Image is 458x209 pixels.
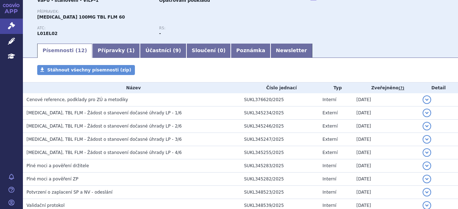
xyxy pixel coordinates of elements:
[26,137,182,142] span: CALQUENCE, TBL FLM - Žádost o stanovení dočasné úhrady LP - 3/6
[353,106,419,120] td: [DATE]
[26,176,78,181] span: Plné moci a pověření ZP
[319,83,353,93] th: Typ
[26,163,89,168] span: Plné moci a pověření držitele
[129,48,132,53] span: 1
[353,120,419,133] td: [DATE]
[353,186,419,199] td: [DATE]
[353,133,419,146] td: [DATE]
[26,110,182,115] span: CALQUENCE, TBL FLM - Žádost o stanovení dočasné úhrady LP - 1/6
[322,150,337,155] span: Externí
[240,83,319,93] th: Číslo jednací
[399,86,404,91] abbr: (?)
[23,83,240,93] th: Název
[240,159,319,173] td: SUKL345283/2025
[220,48,223,53] span: 0
[240,146,319,159] td: SUKL345255/2025
[47,68,131,73] span: Stáhnout všechny písemnosti (zip)
[231,44,271,58] a: Poznámka
[26,190,112,195] span: Potvrzení o zaplacení SP a NV - odeslání
[322,203,336,208] span: Interní
[26,150,182,155] span: CALQUENCE, TBL FLM - Žádost o stanovení dočasné úhrady LP - 4/6
[322,124,337,129] span: Externí
[423,95,431,104] button: detail
[37,10,281,14] p: Přípravek:
[423,135,431,144] button: detail
[353,83,419,93] th: Zveřejněno
[140,44,186,58] a: Účastníci (9)
[322,190,336,195] span: Interní
[240,173,319,186] td: SUKL345282/2025
[322,97,336,102] span: Interní
[240,120,319,133] td: SUKL345246/2025
[353,159,419,173] td: [DATE]
[423,122,431,130] button: detail
[26,203,65,208] span: Validační protokol
[186,44,231,58] a: Sloučení (0)
[322,137,337,142] span: Externí
[353,146,419,159] td: [DATE]
[423,109,431,117] button: detail
[423,148,431,157] button: detail
[37,65,135,75] a: Stáhnout všechny písemnosti (zip)
[353,93,419,106] td: [DATE]
[240,106,319,120] td: SUKL345234/2025
[419,83,458,93] th: Detail
[37,44,92,58] a: Písemnosti (12)
[26,124,182,129] span: CALQUENCE, TBL FLM - Žádost o stanovení dočasné úhrady LP - 2/6
[92,44,140,58] a: Přípravky (1)
[240,93,319,106] td: SUKL376620/2025
[423,188,431,196] button: detail
[159,31,161,36] strong: -
[322,176,336,181] span: Interní
[240,133,319,146] td: SUKL345247/2025
[26,97,128,102] span: Cenové reference, podklady pro ZÚ a metodiky
[159,26,274,30] p: RS:
[423,175,431,183] button: detail
[37,15,125,20] span: [MEDICAL_DATA] 100MG TBL FLM 60
[271,44,312,58] a: Newsletter
[423,161,431,170] button: detail
[322,163,336,168] span: Interní
[78,48,84,53] span: 12
[37,26,152,30] p: ATC:
[322,110,337,115] span: Externí
[240,186,319,199] td: SUKL348523/2025
[353,173,419,186] td: [DATE]
[37,31,58,36] strong: AKALABRUTINIB
[175,48,179,53] span: 9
